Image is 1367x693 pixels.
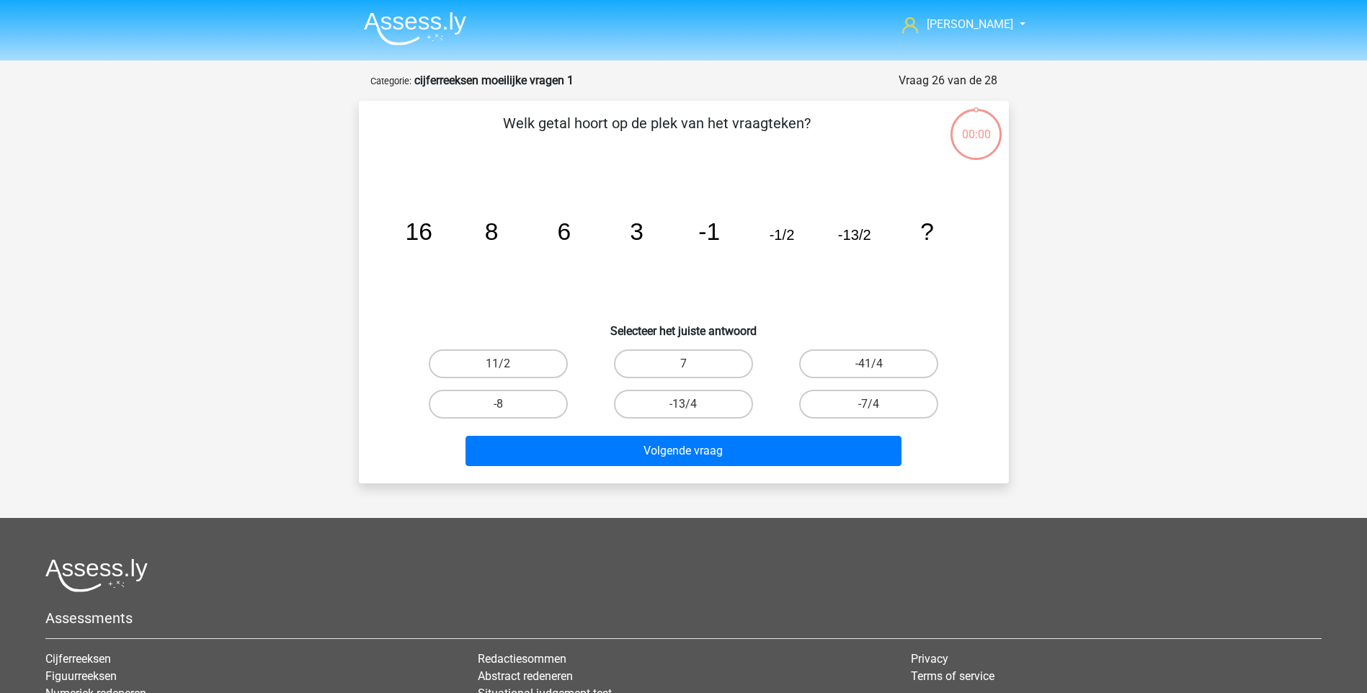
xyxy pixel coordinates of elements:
[769,227,794,243] tspan: -1/2
[911,669,994,683] a: Terms of service
[429,390,568,419] label: -8
[949,107,1003,143] div: 00:00
[614,349,753,378] label: 7
[382,112,932,156] p: Welk getal hoort op de plek van het vraagteken?
[364,12,466,45] img: Assessly
[45,609,1322,627] h5: Assessments
[370,76,411,86] small: Categorie:
[630,218,644,245] tspan: 3
[911,652,948,666] a: Privacy
[414,73,574,87] strong: cijferreeksen moeilijke vragen 1
[557,218,571,245] tspan: 6
[837,227,870,243] tspan: -13/2
[405,218,432,245] tspan: 16
[920,218,934,245] tspan: ?
[899,72,997,89] div: Vraag 26 van de 28
[429,349,568,378] label: 11/2
[484,218,498,245] tspan: 8
[45,558,148,592] img: Assessly logo
[799,349,938,378] label: -41/4
[896,16,1015,33] a: [PERSON_NAME]
[466,436,901,466] button: Volgende vraag
[382,313,986,338] h6: Selecteer het juiste antwoord
[698,218,720,245] tspan: -1
[614,390,753,419] label: -13/4
[45,669,117,683] a: Figuurreeksen
[799,390,938,419] label: -7/4
[478,669,573,683] a: Abstract redeneren
[478,652,566,666] a: Redactiesommen
[927,17,1013,31] span: [PERSON_NAME]
[45,652,111,666] a: Cijferreeksen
